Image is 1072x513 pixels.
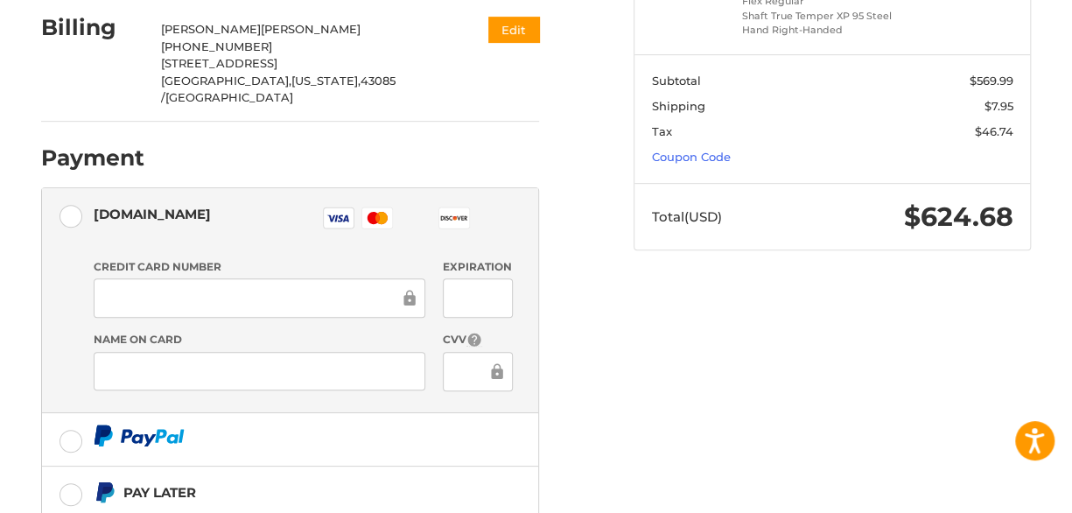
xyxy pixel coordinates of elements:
[975,124,1013,138] span: $46.74
[41,144,144,172] h2: Payment
[742,23,919,38] li: Hand Right-Handed
[161,39,272,53] span: [PHONE_NUMBER]
[984,99,1013,113] span: $7.95
[94,200,211,228] div: [DOMAIN_NAME]
[742,9,919,24] li: Shaft True Temper XP 95 Steel
[161,56,277,70] span: [STREET_ADDRESS]
[161,74,291,88] span: [GEOGRAPHIC_DATA],
[652,99,705,113] span: Shipping
[123,478,459,507] div: Pay Later
[970,74,1013,88] span: $569.99
[652,150,731,164] a: Coupon Code
[94,425,185,446] img: PayPal icon
[94,481,116,503] img: Pay Later icon
[652,208,722,225] span: Total (USD)
[652,124,672,138] span: Tax
[904,200,1013,233] span: $624.68
[165,90,293,104] span: [GEOGRAPHIC_DATA]
[261,22,361,36] span: [PERSON_NAME]
[161,22,261,36] span: [PERSON_NAME]
[443,332,514,348] label: CVV
[443,259,514,275] label: Expiration
[41,14,144,41] h2: Billing
[488,17,539,42] button: Edit
[94,332,426,348] label: Name on Card
[928,466,1072,513] iframe: Google Customer Reviews
[652,74,701,88] span: Subtotal
[291,74,361,88] span: [US_STATE],
[94,259,426,275] label: Credit Card Number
